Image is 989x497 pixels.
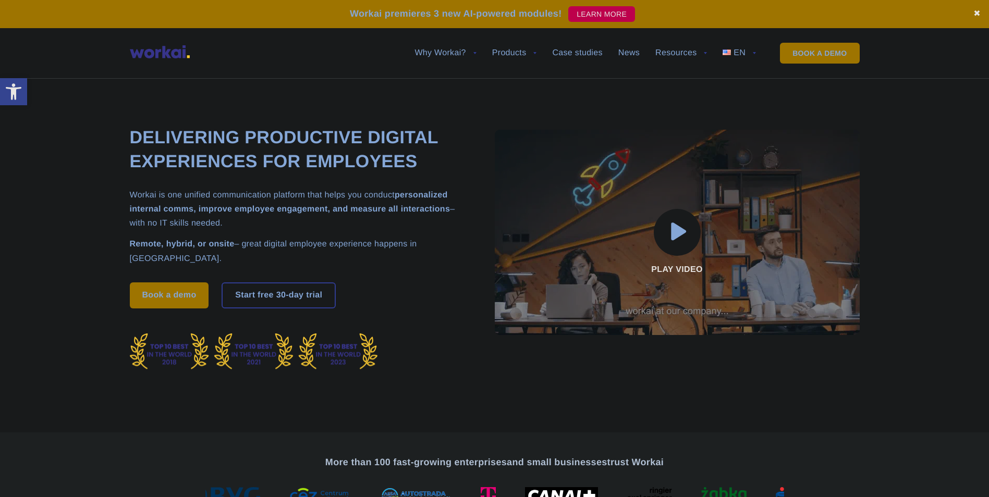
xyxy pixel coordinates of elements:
p: Workai premieres 3 new AI-powered modules! [350,7,562,21]
i: and small businesses [507,457,607,467]
strong: Remote, hybrid, or onsite [130,240,235,249]
h1: Delivering Productive Digital Experiences for Employees [130,126,469,174]
a: LEARN MORE [568,6,635,22]
a: News [618,49,640,57]
a: Resources [655,49,707,57]
a: BOOK A DEMO [780,43,859,64]
i: 30-day [276,291,304,300]
a: Start free30-daytrial [223,283,335,307]
a: Case studies [552,49,602,57]
h2: More than 100 fast-growing enterprises trust Workai [205,456,784,468]
a: Book a demo [130,282,209,308]
div: Play video [495,130,860,335]
a: Products [492,49,537,57]
a: ✖ [973,10,981,18]
h2: Workai is one unified communication platform that helps you conduct – with no IT skills needed. [130,188,469,231]
span: EN [734,48,746,57]
h2: – great digital employee experience happens in [GEOGRAPHIC_DATA]. [130,237,469,265]
a: Why Workai? [414,49,476,57]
